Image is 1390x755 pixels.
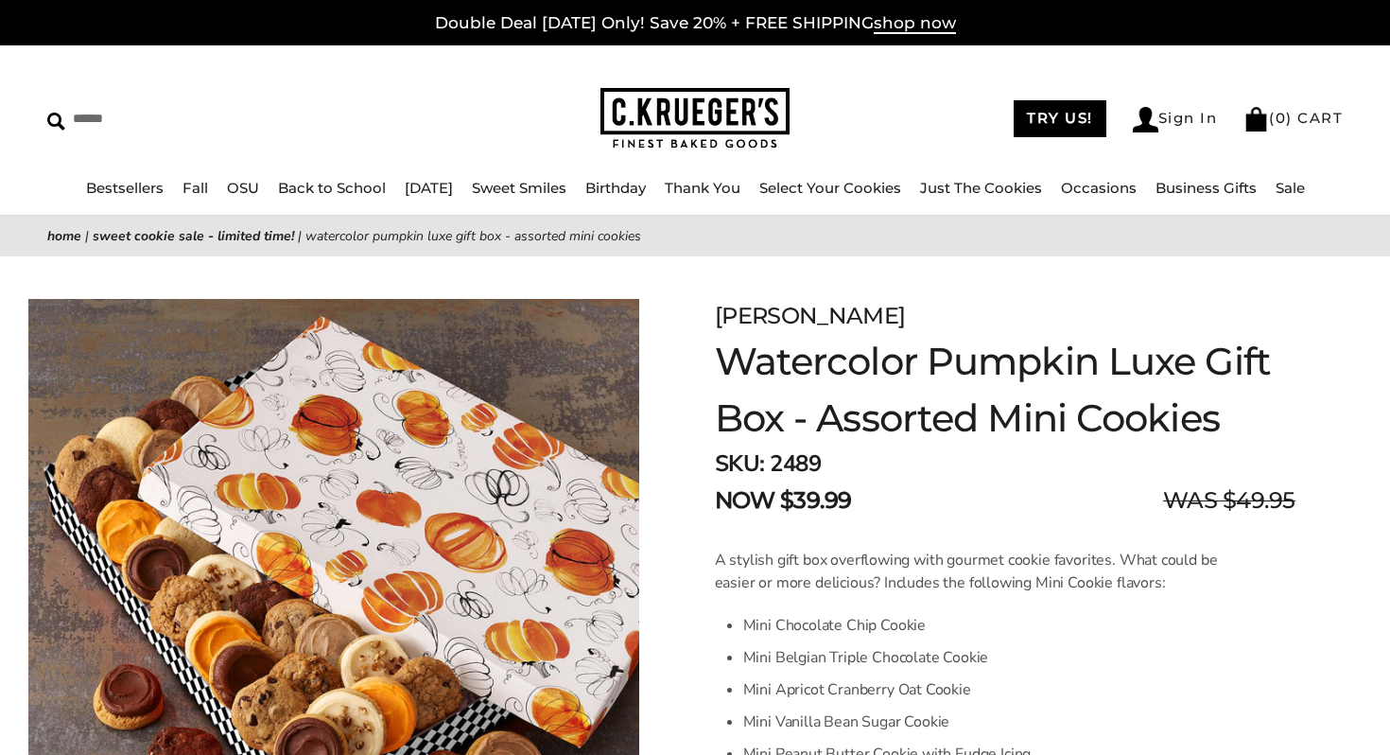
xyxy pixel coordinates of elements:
[874,13,956,34] span: shop now
[47,113,65,131] img: Search
[278,179,386,197] a: Back to School
[715,448,765,479] strong: SKU:
[1014,100,1106,137] a: TRY US!
[1155,179,1257,197] a: Business Gifts
[715,299,1295,333] div: [PERSON_NAME]
[715,333,1295,447] h1: Watercolor Pumpkin Luxe Gift Box - Assorted Mini Cookies
[759,179,901,197] a: Select Your Cookies
[1276,179,1305,197] a: Sale
[585,179,646,197] a: Birthday
[85,227,89,245] span: |
[227,179,259,197] a: OSU
[86,179,164,197] a: Bestsellers
[665,179,740,197] a: Thank You
[1061,179,1137,197] a: Occasions
[715,483,852,518] span: NOW $39.99
[743,674,1232,706] li: Mini Apricot Cranberry Oat Cookie
[600,88,790,149] img: C.KRUEGER'S
[435,13,956,34] a: Double Deal [DATE] Only! Save 20% + FREE SHIPPINGshop now
[1133,107,1218,132] a: Sign In
[298,227,302,245] span: |
[1163,483,1295,518] span: WAS $49.95
[182,179,208,197] a: Fall
[920,179,1042,197] a: Just The Cookies
[1276,109,1287,127] span: 0
[1133,107,1158,132] img: Account
[743,609,1232,641] li: Mini Chocolate Chip Cookie
[1243,109,1343,127] a: (0) CART
[93,227,294,245] a: Sweet Cookie Sale - Limited Time!
[472,179,566,197] a: Sweet Smiles
[305,227,641,245] span: Watercolor Pumpkin Luxe Gift Box - Assorted Mini Cookies
[743,641,1232,674] li: Mini Belgian Triple Chocolate Cookie
[47,225,1343,247] nav: breadcrumbs
[47,227,81,245] a: Home
[405,179,453,197] a: [DATE]
[770,448,821,479] span: 2489
[1243,107,1269,132] img: Bag
[743,706,1232,738] li: Mini Vanilla Bean Sugar Cookie
[715,549,1232,594] p: A stylish gift box overflowing with gourmet cookie favorites. What could be easier or more delici...
[47,104,353,133] input: Search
